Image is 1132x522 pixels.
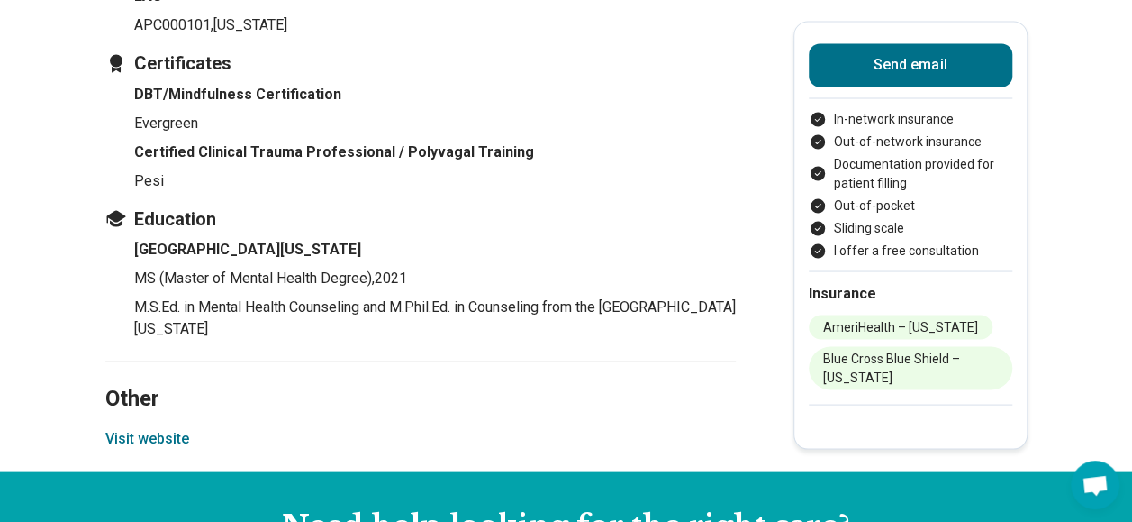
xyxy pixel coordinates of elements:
[809,132,1012,151] li: Out-of-network insurance
[809,282,1012,304] h2: Insurance
[809,154,1012,192] li: Documentation provided for patient filling
[809,315,992,339] li: AmeriHealth – [US_STATE]
[809,241,1012,260] li: I offer a free consultation
[134,83,736,105] h4: DBT/Mindfulness Certification
[134,296,736,339] p: M.S.Ed. in Mental Health Counseling and M.Phil.Ed. in Counseling from the [GEOGRAPHIC_DATA][US_ST...
[134,169,736,191] p: Pesi
[105,427,189,449] button: Visit website
[134,112,736,133] p: Evergreen
[809,218,1012,237] li: Sliding scale
[809,346,1012,389] li: Blue Cross Blue Shield – [US_STATE]
[809,109,1012,128] li: In-network insurance
[211,16,287,33] span: , [US_STATE]
[105,206,736,231] h3: Education
[105,340,736,414] h2: Other
[134,141,736,162] h4: Certified Clinical Trauma Professional / Polyvagal Training
[134,267,736,288] p: MS (Master of Mental Health Degree) , 2021
[809,43,1012,87] button: Send email
[1071,461,1119,509] div: Open chat
[134,238,736,260] h4: [GEOGRAPHIC_DATA][US_STATE]
[809,109,1012,260] ul: Payment options
[809,196,1012,215] li: Out-of-pocket
[105,50,736,76] h3: Certificates
[134,14,736,36] p: APC000101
